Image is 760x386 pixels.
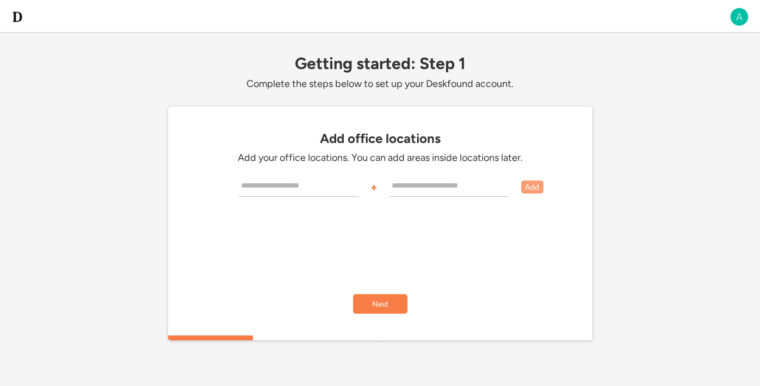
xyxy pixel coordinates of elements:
[521,180,543,194] button: Add
[370,182,378,192] div: +
[11,10,24,23] img: d-whitebg.png
[217,152,543,164] div: Add your office locations. You can add areas inside locations later.
[353,294,407,314] button: Next
[174,131,587,146] div: Add office locations
[168,54,592,72] div: Getting started: Step 1
[730,7,749,27] img: A.png
[168,78,592,90] div: Complete the steps below to set up your Deskfound account.
[170,335,595,340] div: 20%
